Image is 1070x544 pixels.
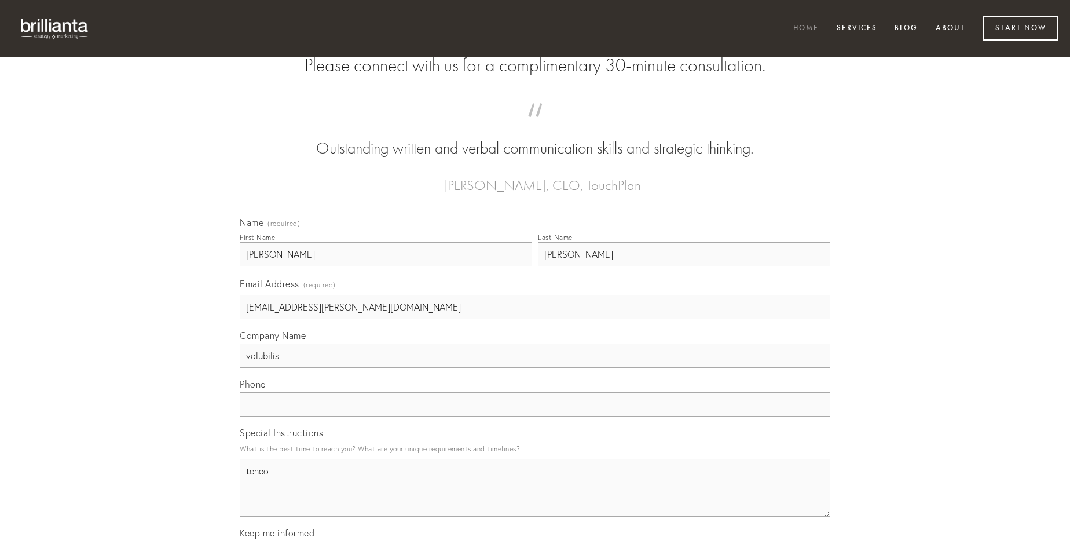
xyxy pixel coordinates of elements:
[258,160,812,197] figcaption: — [PERSON_NAME], CEO, TouchPlan
[258,115,812,160] blockquote: Outstanding written and verbal communication skills and strategic thinking.
[240,378,266,390] span: Phone
[240,233,275,242] div: First Name
[887,19,925,38] a: Blog
[240,459,830,517] textarea: teneo
[829,19,885,38] a: Services
[240,278,299,290] span: Email Address
[786,19,826,38] a: Home
[240,54,830,76] h2: Please connect with us for a complimentary 30-minute consultation.
[240,217,263,228] span: Name
[983,16,1058,41] a: Start Now
[240,441,830,457] p: What is the best time to reach you? What are your unique requirements and timelines?
[240,427,323,439] span: Special Instructions
[303,277,336,293] span: (required)
[928,19,973,38] a: About
[258,115,812,137] span: “
[267,220,300,227] span: (required)
[12,12,98,45] img: brillianta - research, strategy, marketing
[538,233,573,242] div: Last Name
[240,527,314,539] span: Keep me informed
[240,330,306,341] span: Company Name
